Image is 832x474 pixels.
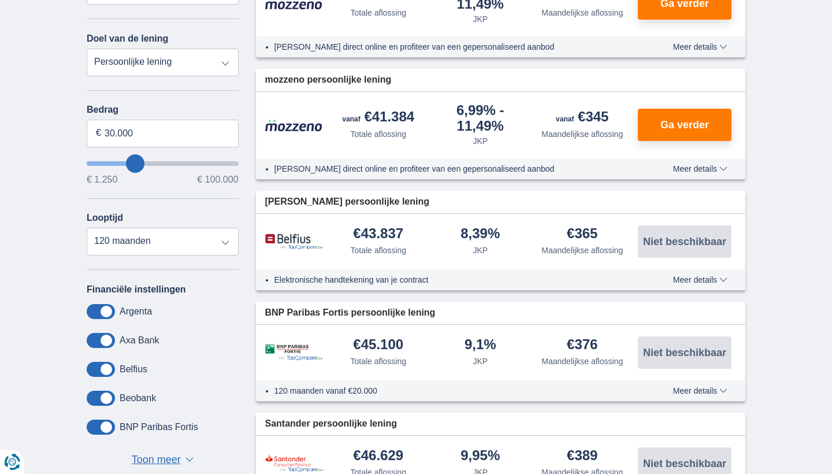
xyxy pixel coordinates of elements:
[638,225,731,258] button: Niet beschikbaar
[643,347,726,358] span: Niet beschikbaar
[473,245,488,256] div: JKP
[660,120,709,130] span: Ga verder
[460,227,500,242] div: 8,39%
[120,422,198,432] label: BNP Paribas Fortis
[556,110,608,126] div: €345
[465,338,496,353] div: 9,1%
[643,458,726,469] span: Niet beschikbaar
[434,103,527,133] div: 6,99%
[120,364,147,375] label: Belfius
[265,234,323,250] img: product.pl.alt Belfius
[120,306,152,317] label: Argenta
[128,452,197,468] button: Toon meer ▼
[350,245,406,256] div: Totale aflossing
[473,13,488,25] div: JKP
[541,128,623,140] div: Maandelijkse aflossing
[87,175,117,184] span: € 1.250
[120,335,159,346] label: Axa Bank
[638,336,731,369] button: Niet beschikbaar
[185,457,194,462] span: ▼
[353,227,403,242] div: €43.837
[274,41,631,53] li: [PERSON_NAME] direct online en profiteer van een gepersonaliseerd aanbod
[664,386,736,395] button: Meer details
[120,393,156,403] label: Beobank
[473,135,488,147] div: JKP
[265,306,436,320] span: BNP Paribas Fortis persoonlijke lening
[87,105,239,115] label: Bedrag
[673,387,727,395] span: Meer details
[342,110,414,126] div: €41.384
[132,453,181,468] span: Toon meer
[664,164,736,173] button: Meer details
[87,284,186,295] label: Financiële instellingen
[274,163,631,175] li: [PERSON_NAME] direct online en profiteer van een gepersonaliseerd aanbod
[638,109,731,141] button: Ga verder
[350,355,406,367] div: Totale aflossing
[353,449,403,464] div: €46.629
[274,385,631,397] li: 120 maanden vanaf €20.000
[353,338,403,353] div: €45.100
[350,7,406,18] div: Totale aflossing
[673,43,727,51] span: Meer details
[664,42,736,51] button: Meer details
[265,73,392,87] span: mozzeno persoonlijke lening
[541,245,623,256] div: Maandelijkse aflossing
[460,449,500,464] div: 9,95%
[541,7,623,18] div: Maandelijkse aflossing
[265,454,323,472] img: product.pl.alt Santander
[541,355,623,367] div: Maandelijkse aflossing
[265,344,323,361] img: product.pl.alt BNP Paribas Fortis
[265,119,323,132] img: product.pl.alt Mozzeno
[473,355,488,367] div: JKP
[567,338,597,353] div: €376
[265,417,398,431] span: Santander persoonlijke lening
[673,276,727,284] span: Meer details
[673,165,727,173] span: Meer details
[96,127,101,140] span: €
[274,274,631,286] li: Elektronische handtekening van je contract
[87,34,168,44] label: Doel van de lening
[350,128,406,140] div: Totale aflossing
[87,161,239,166] input: wantToBorrow
[567,227,597,242] div: €365
[664,275,736,284] button: Meer details
[265,195,429,209] span: [PERSON_NAME] persoonlijke lening
[197,175,238,184] span: € 100.000
[87,213,123,223] label: Looptijd
[643,236,726,247] span: Niet beschikbaar
[567,449,597,464] div: €389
